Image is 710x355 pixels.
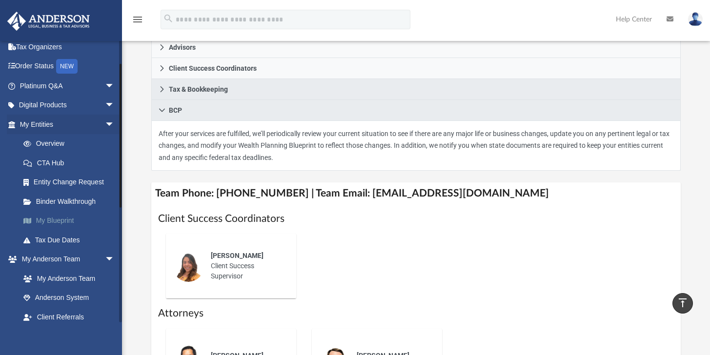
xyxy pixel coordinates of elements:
a: Overview [14,134,129,154]
a: My Blueprint [14,211,129,231]
a: Digital Productsarrow_drop_down [7,96,129,115]
span: [PERSON_NAME] [211,252,264,259]
span: Advisors [169,44,196,51]
a: My Entitiesarrow_drop_down [7,115,129,134]
img: Anderson Advisors Platinum Portal [4,12,93,31]
a: Tax Organizers [7,37,129,57]
i: search [163,13,174,24]
span: Client Success Coordinators [169,65,257,72]
a: My Anderson Teamarrow_drop_down [7,250,124,269]
a: Client Referrals [14,307,124,327]
a: BCP [151,100,681,121]
i: menu [132,14,143,25]
span: Tax & Bookkeeping [169,86,228,93]
a: Anderson System [14,288,124,308]
a: CTA Hub [14,153,129,173]
a: Entity Change Request [14,173,129,192]
img: thumbnail [173,251,204,282]
a: Binder Walkthrough [14,192,129,211]
div: Client Success Supervisor [204,244,289,288]
h1: Attorneys [158,306,674,320]
a: menu [132,19,143,25]
span: arrow_drop_down [105,250,124,270]
span: arrow_drop_down [105,96,124,116]
a: Client Success Coordinators [151,58,681,79]
img: User Pic [688,12,703,26]
a: My Anderson Team [14,269,120,288]
a: Tax Due Dates [14,230,129,250]
span: BCP [169,107,182,114]
span: arrow_drop_down [105,115,124,135]
a: vertical_align_top [672,293,693,314]
a: Tax & Bookkeeping [151,79,681,100]
div: NEW [56,59,78,74]
div: BCP [151,121,681,171]
a: Order StatusNEW [7,57,129,77]
h1: Client Success Coordinators [158,212,674,226]
a: Platinum Q&Aarrow_drop_down [7,76,129,96]
span: arrow_drop_down [105,76,124,96]
h4: Team Phone: [PHONE_NUMBER] | Team Email: [EMAIL_ADDRESS][DOMAIN_NAME] [151,182,681,204]
i: vertical_align_top [677,297,689,309]
a: Advisors [151,37,681,58]
p: After your services are fulfilled, we’ll periodically review your current situation to see if the... [159,128,673,164]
